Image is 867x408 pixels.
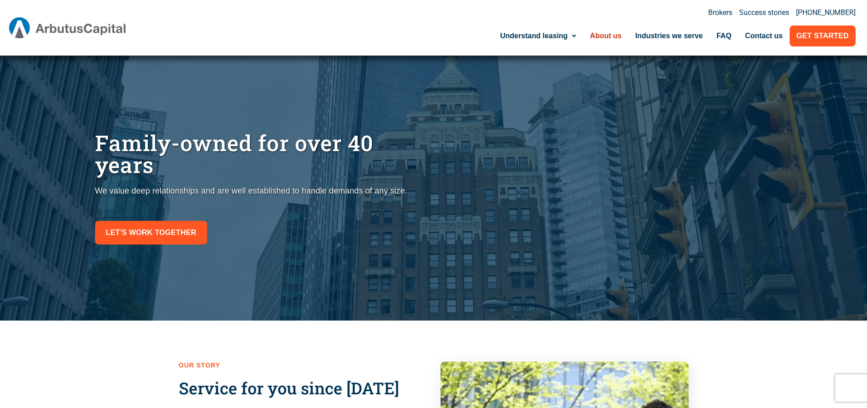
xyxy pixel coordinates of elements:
[796,9,856,16] a: [PHONE_NUMBER]
[708,9,732,16] a: Brokers
[179,362,427,369] h2: Our Story
[95,221,208,245] a: Let's work together
[95,132,429,176] h1: Family-owned for over 40 years
[710,25,738,46] a: FAQ
[95,185,429,197] p: We value deep relationships and are well established to handle demands of any size.
[738,25,790,46] a: Contact us
[106,226,197,239] span: Let's work together
[629,25,710,46] a: Industries we serve
[790,25,856,46] a: Get Started
[493,25,583,46] a: Understand leasing
[583,25,628,46] a: About us
[739,9,789,16] a: Success stories
[179,378,427,398] h3: Service for you since [DATE]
